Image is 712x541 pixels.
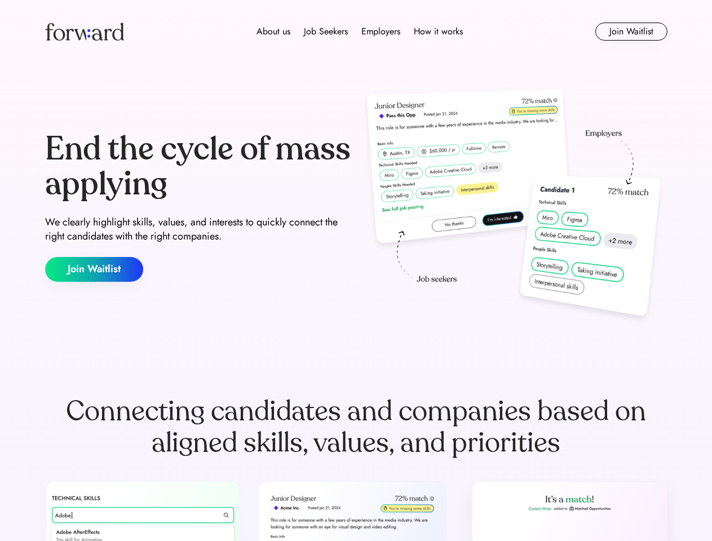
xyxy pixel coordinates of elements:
img: hero-image.png [361,86,667,328]
div: How it works [414,25,463,38]
div: Employers [361,25,400,38]
div: We clearly highlight skills, values, and interests to quickly connect the right candidates with t... [45,215,352,243]
img: Forward logo [45,23,124,41]
button: Join Waitlist [595,23,667,41]
div: Connecting candidates and companies based on aligned skills, values, and priorities [45,396,667,459]
div: About us [257,25,290,38]
div: Job Seekers [304,25,348,38]
div: End the cycle of mass applying [45,132,352,201]
button: Join Waitlist [45,257,143,282]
